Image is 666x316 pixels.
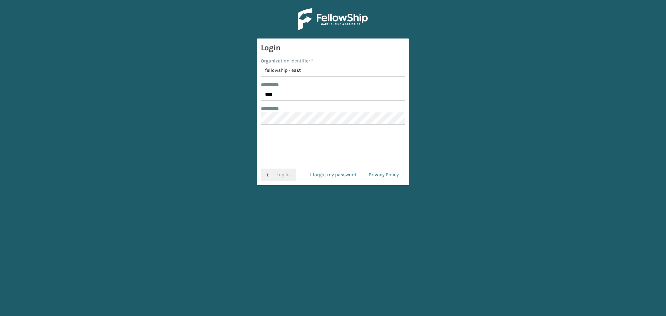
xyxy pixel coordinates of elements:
a: I forgot my password [304,169,362,181]
img: Logo [298,8,368,30]
label: Organization Identifier [261,57,313,65]
h3: Login [261,43,405,53]
iframe: reCAPTCHA [280,133,386,160]
button: Log In [261,169,296,181]
a: Privacy Policy [362,169,405,181]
